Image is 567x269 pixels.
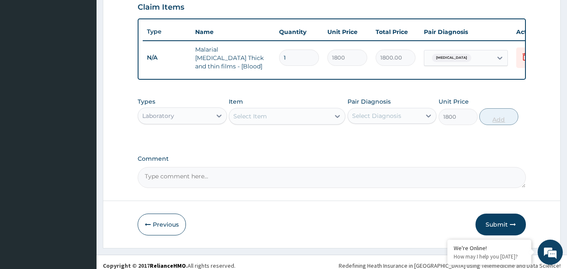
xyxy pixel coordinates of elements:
span: [MEDICAL_DATA] [432,54,471,62]
img: d_794563401_company_1708531726252_794563401 [16,42,34,63]
div: Minimize live chat window [138,4,158,24]
td: Malarial [MEDICAL_DATA] Thick and thin films - [Blood] [191,41,275,75]
div: We're Online! [454,244,525,252]
button: Add [479,108,518,125]
th: Type [143,24,191,39]
label: Item [229,97,243,106]
th: Unit Price [323,24,371,40]
th: Total Price [371,24,420,40]
label: Pair Diagnosis [348,97,391,106]
div: Chat with us now [44,47,141,58]
button: Previous [138,214,186,235]
div: Select Item [233,112,267,120]
th: Pair Diagnosis [420,24,512,40]
span: We're online! [49,81,116,166]
label: Types [138,98,155,105]
p: How may I help you today? [454,253,525,260]
th: Actions [512,24,554,40]
textarea: Type your message and hit 'Enter' [4,180,160,209]
th: Name [191,24,275,40]
h3: Claim Items [138,3,184,12]
div: Select Diagnosis [352,112,401,120]
th: Quantity [275,24,323,40]
div: Laboratory [142,112,174,120]
td: N/A [143,50,191,65]
label: Unit Price [439,97,469,106]
label: Comment [138,155,526,162]
button: Submit [476,214,526,235]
